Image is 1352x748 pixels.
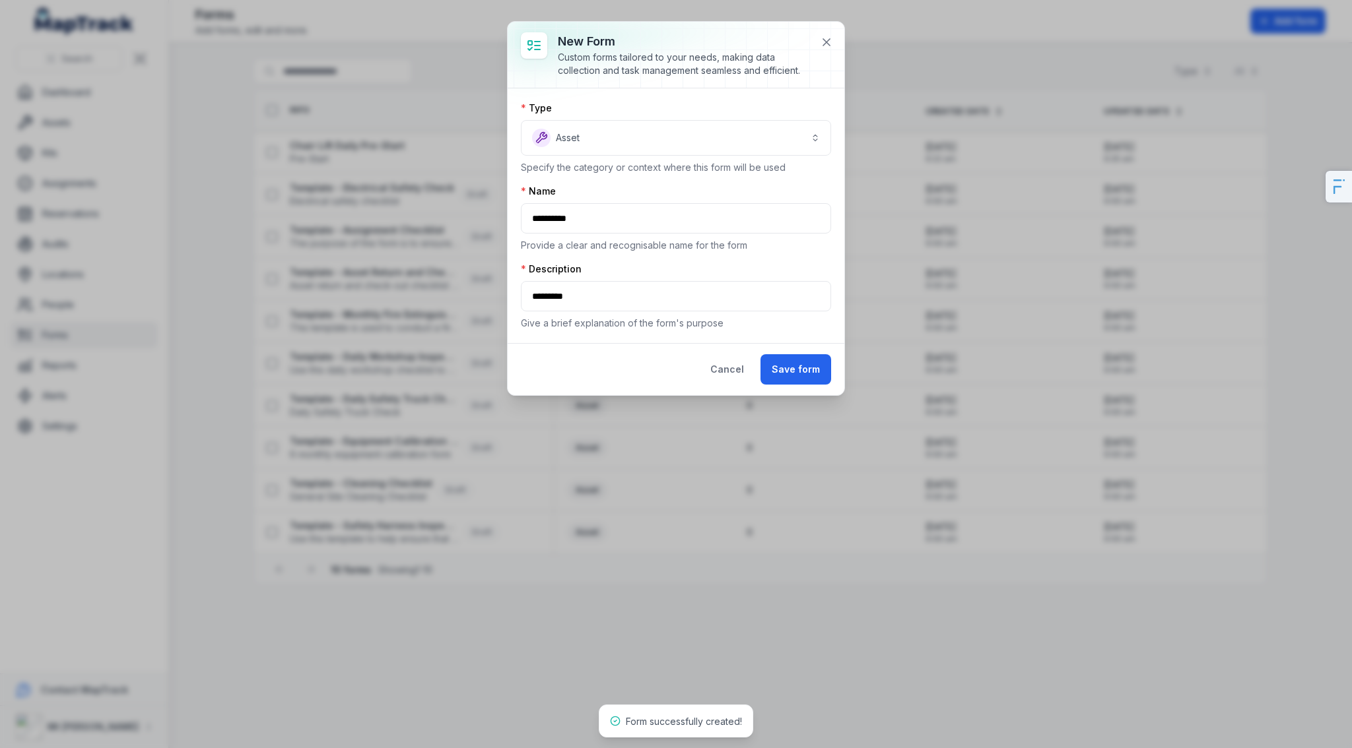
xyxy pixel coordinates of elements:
[521,161,831,174] p: Specify the category or context where this form will be used
[699,354,755,385] button: Cancel
[760,354,831,385] button: Save form
[521,317,831,330] p: Give a brief explanation of the form's purpose
[521,263,582,276] label: Description
[626,716,742,727] span: Form successfully created!
[521,185,556,198] label: Name
[521,239,831,252] p: Provide a clear and recognisable name for the form
[558,51,810,77] div: Custom forms tailored to your needs, making data collection and task management seamless and effi...
[558,32,810,51] h3: New form
[521,102,552,115] label: Type
[521,120,831,156] button: Asset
